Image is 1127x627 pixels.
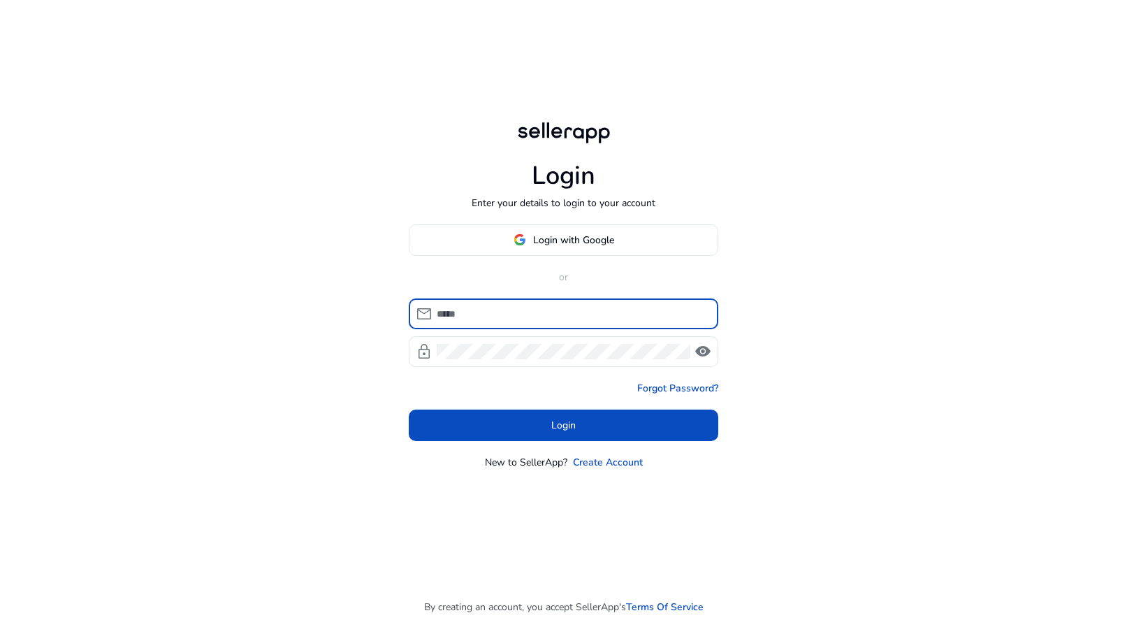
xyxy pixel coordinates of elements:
[409,410,718,441] button: Login
[416,305,432,322] span: mail
[533,233,614,247] span: Login with Google
[695,343,711,360] span: visibility
[514,233,526,246] img: google-logo.svg
[551,418,576,433] span: Login
[532,161,595,191] h1: Login
[409,224,718,256] button: Login with Google
[573,455,643,470] a: Create Account
[637,381,718,396] a: Forgot Password?
[485,455,567,470] p: New to SellerApp?
[472,196,655,210] p: Enter your details to login to your account
[409,270,718,284] p: or
[626,600,704,614] a: Terms Of Service
[416,343,432,360] span: lock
